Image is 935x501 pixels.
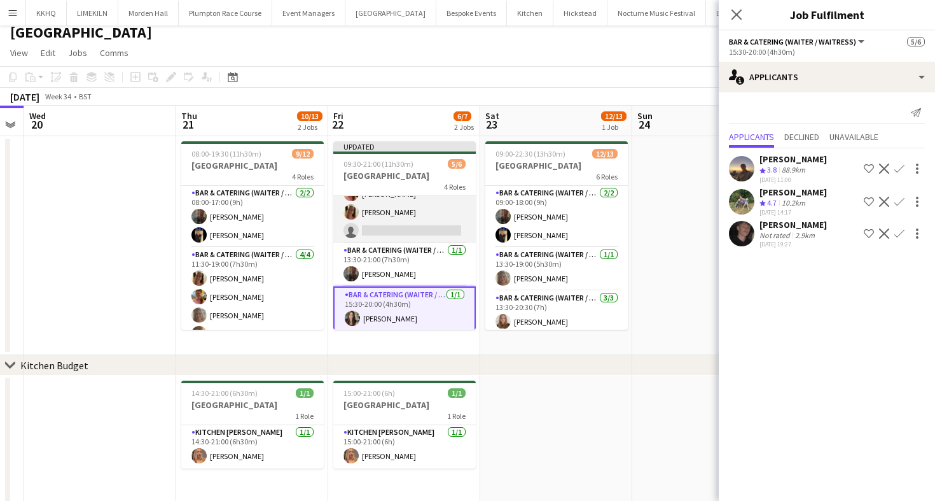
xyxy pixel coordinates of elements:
div: 10.2km [779,198,808,209]
span: 4 Roles [292,172,314,181]
app-card-role: Bar & Catering (Waiter / waitress)4/411:30-19:00 (7h30m)[PERSON_NAME][PERSON_NAME][PERSON_NAME][P... [181,248,324,346]
span: 5/6 [448,159,466,169]
app-job-card: 15:00-21:00 (6h)1/1[GEOGRAPHIC_DATA]1 RoleKitchen [PERSON_NAME]1/115:00-21:00 (6h)[PERSON_NAME] [333,381,476,469]
app-card-role: Bar & Catering (Waiter / waitress)1/115:30-20:00 (4h30m)[PERSON_NAME] [333,286,476,332]
button: LIMEKILN [67,1,118,25]
div: [DATE] 19:27 [759,240,827,248]
div: 15:30-20:00 (4h30m) [729,47,925,57]
app-card-role: Kitchen [PERSON_NAME]1/114:30-21:00 (6h30m)[PERSON_NAME] [181,425,324,469]
span: 3.8 [767,165,777,174]
span: 6 Roles [596,172,618,181]
div: [PERSON_NAME] [759,187,827,198]
button: Bar & Catering (Waiter / waitress) [729,37,866,46]
h1: [GEOGRAPHIC_DATA] [10,23,152,42]
button: Event Managers [272,1,345,25]
span: 09:30-21:00 (11h30m) [343,159,413,169]
div: 2 Jobs [298,122,322,132]
div: 88.9km [779,165,808,176]
button: Plumpton Race Course [179,1,272,25]
app-card-role: Kitchen [PERSON_NAME]1/115:00-21:00 (6h)[PERSON_NAME] [333,425,476,469]
span: Fri [333,110,343,122]
span: 1/1 [448,388,466,398]
h3: [GEOGRAPHIC_DATA] [181,160,324,171]
span: 12/13 [592,149,618,159]
span: Jobs [68,47,87,59]
span: 22 [331,117,343,132]
app-card-role: Bar & Catering (Waiter / waitress)2/209:00-18:00 (9h)[PERSON_NAME][PERSON_NAME] [485,186,628,248]
span: Applicants [729,132,774,141]
h3: [GEOGRAPHIC_DATA] [181,399,324,411]
button: Kitchen [507,1,553,25]
span: 4.7 [767,198,777,208]
div: Updated [333,141,476,152]
div: [DATE] 11:00 [759,176,827,184]
div: [DATE] [10,90,39,103]
div: 2.9km [793,230,817,240]
span: 09:00-22:30 (13h30m) [495,149,565,159]
span: 14:30-21:00 (6h30m) [191,388,258,398]
app-card-role: Bar & Catering (Waiter / waitress)2/208:00-17:00 (9h)[PERSON_NAME][PERSON_NAME] [181,186,324,248]
span: Sun [637,110,653,122]
span: Thu [181,110,197,122]
span: 15:00-21:00 (6h) [343,388,395,398]
button: KKHQ [26,1,67,25]
app-job-card: Updated09:30-21:00 (11h30m)5/6[GEOGRAPHIC_DATA]4 Roles[PERSON_NAME]Bar & Catering (Waiter / waitr... [333,141,476,330]
div: BST [79,92,92,101]
app-job-card: 14:30-21:00 (6h30m)1/1[GEOGRAPHIC_DATA]1 RoleKitchen [PERSON_NAME]1/114:30-21:00 (6h30m)[PERSON_N... [181,381,324,469]
app-card-role: Bar & Catering (Waiter / waitress)3/313:30-20:30 (7h)[PERSON_NAME] [485,291,628,371]
span: Unavailable [829,132,878,141]
h3: [GEOGRAPHIC_DATA] [333,170,476,181]
div: 2 Jobs [454,122,474,132]
h3: Job Fulfilment [719,6,935,23]
span: 23 [483,117,499,132]
span: Edit [41,47,55,59]
a: Edit [36,45,60,61]
app-card-role: Bar & Catering (Waiter / waitress)1/113:30-19:00 (5h30m)[PERSON_NAME] [485,248,628,291]
app-card-role: Bar & Catering (Waiter / waitress)5A2/313:30-20:00 (6h30m)[PERSON_NAME][PERSON_NAME] [333,163,476,243]
span: 5/6 [907,37,925,46]
button: Events [706,1,749,25]
h3: [GEOGRAPHIC_DATA] [333,399,476,411]
a: View [5,45,33,61]
div: [PERSON_NAME] [759,153,827,165]
div: Kitchen Budget [20,359,88,372]
span: 24 [635,117,653,132]
span: 1 Role [447,411,466,421]
h3: [GEOGRAPHIC_DATA] [485,160,628,171]
span: 6/7 [454,111,471,121]
div: 1 Job [602,122,626,132]
div: Not rated [759,230,793,240]
button: Bespoke Events [436,1,507,25]
button: Nocturne Music Festival [607,1,706,25]
app-card-role: Bar & Catering (Waiter / waitress)1/113:30-21:00 (7h30m)[PERSON_NAME] [333,243,476,286]
span: 12/13 [601,111,627,121]
span: View [10,47,28,59]
span: Declined [784,132,819,141]
app-job-card: 09:00-22:30 (13h30m)12/13[GEOGRAPHIC_DATA]6 RolesBar & Catering (Waiter / waitress)2/209:00-18:00... [485,141,628,330]
span: Comms [100,47,128,59]
span: Wed [29,110,46,122]
span: Sat [485,110,499,122]
span: Bar & Catering (Waiter / waitress) [729,37,856,46]
app-job-card: 08:00-19:30 (11h30m)9/12[GEOGRAPHIC_DATA]4 RolesBar & Catering (Waiter / waitress)2/208:00-17:00 ... [181,141,324,330]
span: 10/13 [297,111,322,121]
span: Week 34 [42,92,74,101]
span: 1/1 [296,388,314,398]
span: 9/12 [292,149,314,159]
span: 21 [179,117,197,132]
button: Hickstead [553,1,607,25]
button: [GEOGRAPHIC_DATA] [345,1,436,25]
a: Comms [95,45,134,61]
div: Applicants [719,62,935,92]
span: 20 [27,117,46,132]
span: 08:00-19:30 (11h30m) [191,149,261,159]
span: 1 Role [295,411,314,421]
a: Jobs [63,45,92,61]
span: 4 Roles [444,182,466,192]
button: Morden Hall [118,1,179,25]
